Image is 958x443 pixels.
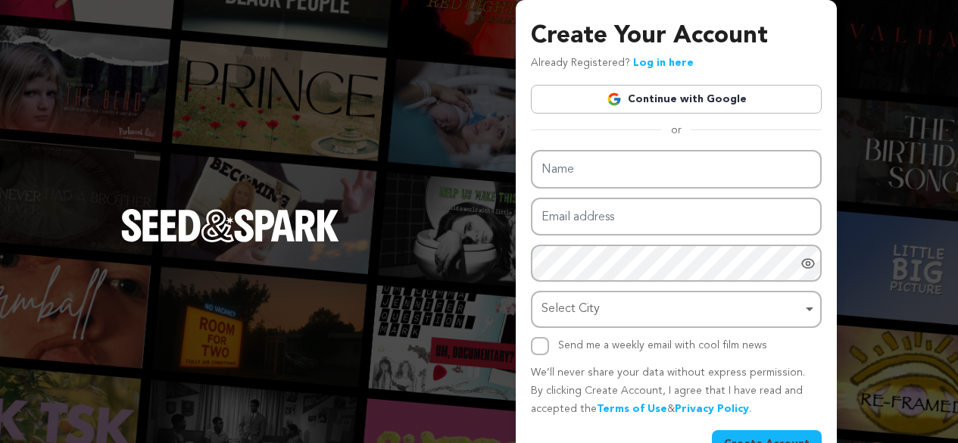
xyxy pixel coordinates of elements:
[675,404,749,414] a: Privacy Policy
[558,340,767,351] label: Send me a weekly email with cool film news
[531,150,822,189] input: Name
[531,18,822,55] h3: Create Your Account
[121,209,339,242] img: Seed&Spark Logo
[633,58,694,68] a: Log in here
[121,209,339,273] a: Seed&Spark Homepage
[531,55,694,73] p: Already Registered?
[541,298,802,320] div: Select City
[531,364,822,418] p: We’ll never share your data without express permission. By clicking Create Account, I agree that ...
[800,256,816,271] a: Show password as plain text. Warning: this will display your password on the screen.
[607,92,622,107] img: Google logo
[597,404,667,414] a: Terms of Use
[531,85,822,114] a: Continue with Google
[662,123,691,138] span: or
[531,198,822,236] input: Email address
